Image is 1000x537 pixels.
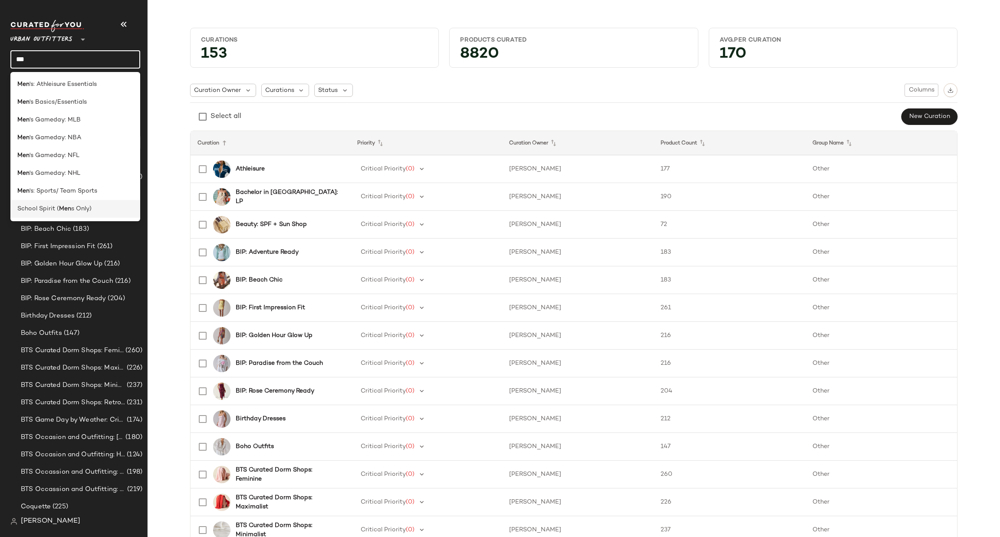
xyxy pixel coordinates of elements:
[502,266,654,294] td: [PERSON_NAME]
[406,332,414,339] span: (0)
[806,488,957,516] td: Other
[21,311,75,321] span: Birthday Dresses
[460,36,687,44] div: Products Curated
[406,221,414,228] span: (0)
[361,527,406,533] span: Critical Priority
[125,467,142,477] span: (198)
[125,450,142,460] span: (124)
[124,346,142,356] span: (260)
[406,471,414,478] span: (0)
[806,377,957,405] td: Other
[21,450,125,460] span: BTS Occasion and Outfitting: Homecoming Dresses
[213,438,230,455] img: 101991065_010_b
[211,111,241,122] div: Select all
[21,467,125,477] span: BTS Occassion and Outfitting: Campus Lounge
[10,29,72,45] span: Urban Outfitters
[30,115,81,124] span: 's Gameday: MLB
[71,224,89,234] span: (183)
[502,155,654,183] td: [PERSON_NAME]
[406,388,414,394] span: (0)
[406,527,414,533] span: (0)
[905,84,938,97] button: Columns
[654,155,805,183] td: 177
[361,360,406,367] span: Critical Priority
[21,432,124,442] span: BTS Occasion and Outfitting: [PERSON_NAME] to Party
[406,443,414,450] span: (0)
[502,239,654,266] td: [PERSON_NAME]
[806,183,957,211] td: Other
[361,277,406,283] span: Critical Priority
[21,398,125,408] span: BTS Curated Dorm Shops: Retro+ Boho
[236,465,340,484] b: BTS Curated Dorm Shops: Feminine
[10,20,84,32] img: cfy_white_logo.C9jOOHJF.svg
[213,355,230,372] img: 100637107_211_b
[236,359,323,368] b: BIP: Paradise from the Couch
[502,461,654,488] td: [PERSON_NAME]
[654,266,805,294] td: 183
[213,466,230,483] img: 102187119_066_b
[213,410,230,428] img: 100795103_066_b
[213,188,230,206] img: 99180069_079_b
[406,499,414,505] span: (0)
[361,499,406,505] span: Critical Priority
[406,249,414,255] span: (0)
[502,377,654,405] td: [PERSON_NAME]
[947,87,954,93] img: svg%3e
[125,398,142,408] span: (231)
[236,188,340,206] b: Bachelor in [GEOGRAPHIC_DATA]: LP
[361,166,406,172] span: Critical Priority
[30,133,81,142] span: 's Gameday: NBA
[10,518,17,525] img: svg%3e
[21,276,113,286] span: BIP: Paradise from the Couch
[21,328,62,338] span: Boho Outfits
[361,193,406,200] span: Critical Priority
[213,383,230,400] img: 76010537_262_b
[21,242,95,252] span: BIP: First Impression Fit
[806,405,957,433] td: Other
[908,87,934,94] span: Columns
[654,239,805,266] td: 183
[17,98,30,107] b: Men
[406,416,414,422] span: (0)
[17,151,30,160] b: Men
[30,169,80,178] span: 's Gameday: NHL
[125,380,142,390] span: (237)
[806,433,957,461] td: Other
[502,294,654,322] td: [PERSON_NAME]
[901,108,957,125] button: New Curation
[21,224,71,234] span: BIP: Beach Chic
[909,113,950,120] span: New Curation
[17,187,30,196] b: Men
[654,183,805,211] td: 190
[213,244,230,261] img: 96651559_038_b
[806,461,957,488] td: Other
[21,294,106,304] span: BIP: Rose Ceremony Ready
[213,272,230,289] img: 98247711_087_b
[361,249,406,255] span: Critical Priority
[406,305,414,311] span: (0)
[236,248,299,257] b: BIP: Adventure Ready
[21,363,125,373] span: BTS Curated Dorm Shops: Maximalist
[806,294,957,322] td: Other
[102,259,120,269] span: (216)
[806,322,957,350] td: Other
[713,48,954,64] div: 170
[236,303,305,312] b: BIP: First Impression Fit
[30,187,97,196] span: 's: Sports/ Team Sports
[806,266,957,294] td: Other
[806,350,957,377] td: Other
[59,204,71,213] b: Men
[654,488,805,516] td: 226
[502,433,654,461] td: [PERSON_NAME]
[406,360,414,367] span: (0)
[194,48,435,64] div: 153
[654,211,805,239] td: 72
[213,299,230,317] img: 100596915_079_b
[17,169,30,178] b: Men
[654,405,805,433] td: 212
[95,242,113,252] span: (261)
[21,485,125,494] span: BTS Occassion and Outfitting: First Day Fits
[30,151,79,160] span: 's Gameday: NFL
[502,350,654,377] td: [PERSON_NAME]
[21,380,125,390] span: BTS Curated Dorm Shops: Minimalist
